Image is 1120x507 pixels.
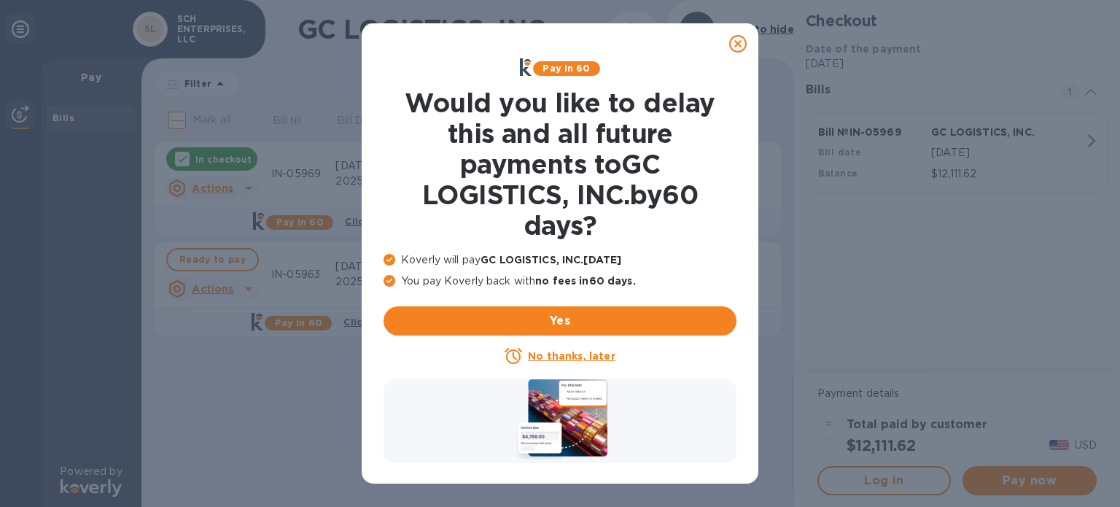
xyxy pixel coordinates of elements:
p: You pay Koverly back with [384,274,736,289]
button: Yes [384,306,736,336]
b: Pay in 60 [542,63,590,74]
h1: Would you like to delay this and all future payments to GC LOGISTICS, INC. by 60 days ? [384,88,736,241]
p: Koverly will pay [384,252,736,268]
b: no fees in 60 days . [535,275,635,287]
span: Yes [395,312,725,330]
u: No thanks, later [528,350,615,362]
b: GC LOGISTICS, INC. [DATE] [481,254,621,266]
